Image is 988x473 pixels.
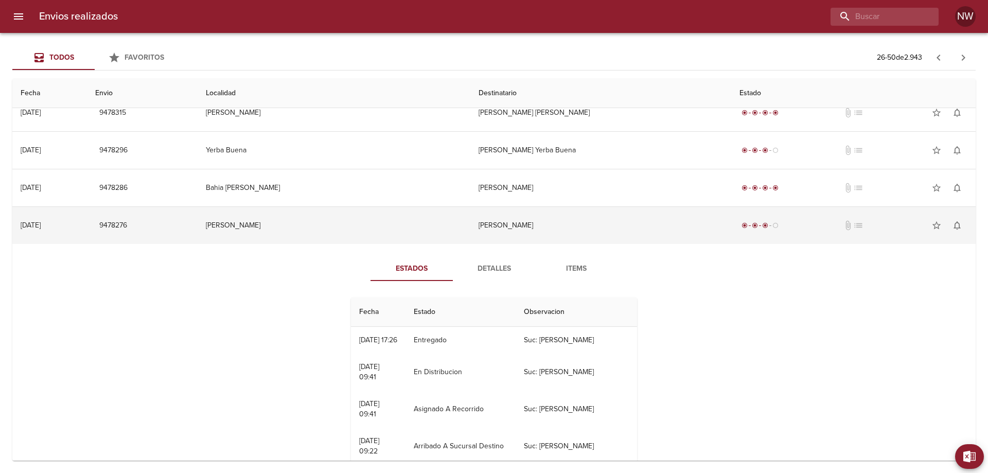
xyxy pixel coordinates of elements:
span: notifications_none [952,108,962,118]
td: Suc: [PERSON_NAME] [516,354,638,391]
div: En viaje [739,220,781,231]
th: Fecha [12,79,87,108]
button: Activar notificaciones [947,215,967,236]
span: notifications_none [952,220,962,231]
th: Envio [87,79,198,108]
div: [DATE] [21,146,41,154]
div: [DATE] 17:26 [359,336,397,344]
span: radio_button_unchecked [772,147,779,153]
div: [DATE] 09:22 [359,436,379,456]
div: Entregado [739,108,781,118]
div: En viaje [739,145,781,155]
button: 9478296 [95,141,132,160]
h6: Envios realizados [39,8,118,25]
span: radio_button_checked [742,110,748,116]
td: Asignado A Recorrido [405,391,516,428]
div: Abrir información de usuario [955,6,976,27]
td: [PERSON_NAME] [470,207,731,244]
span: star_border [931,220,942,231]
th: Fecha [351,297,405,327]
span: No tiene documentos adjuntos [843,108,853,118]
span: star_border [931,145,942,155]
td: [PERSON_NAME] [470,169,731,206]
span: 9478315 [99,107,126,119]
div: [DATE] [21,108,41,117]
span: No tiene pedido asociado [853,108,863,118]
span: No tiene documentos adjuntos [843,183,853,193]
span: radio_button_checked [742,147,748,153]
span: 9478286 [99,182,128,195]
td: Suc: [PERSON_NAME] [516,327,638,354]
span: Pagina anterior [926,52,951,62]
button: Agregar a favoritos [926,178,947,198]
button: 9478286 [95,179,132,198]
td: Entregado [405,327,516,354]
span: radio_button_checked [762,147,768,153]
span: No tiene pedido asociado [853,145,863,155]
span: No tiene documentos adjuntos [843,145,853,155]
span: radio_button_checked [752,110,758,116]
span: 9478296 [99,144,128,157]
span: Detalles [459,262,529,275]
span: Favoritos [125,53,164,62]
span: notifications_none [952,183,962,193]
span: radio_button_checked [772,110,779,116]
span: No tiene pedido asociado [853,183,863,193]
span: notifications_none [952,145,962,155]
button: menu [6,4,31,29]
span: radio_button_checked [762,110,768,116]
th: Estado [405,297,516,327]
button: Activar notificaciones [947,140,967,161]
td: Yerba Buena [198,132,470,169]
button: Agregar a favoritos [926,215,947,236]
span: Todos [49,53,74,62]
div: NW [955,6,976,27]
span: radio_button_checked [742,185,748,191]
span: radio_button_checked [772,185,779,191]
span: 9478276 [99,219,127,232]
td: [PERSON_NAME] Yerba Buena [470,132,731,169]
button: 9478276 [95,216,131,235]
th: Estado [731,79,976,108]
span: radio_button_checked [742,222,748,229]
td: Bahia [PERSON_NAME] [198,169,470,206]
div: [DATE] 09:41 [359,362,379,381]
button: Agregar a favoritos [926,140,947,161]
button: Agregar a favoritos [926,102,947,123]
th: Observacion [516,297,638,327]
span: star_border [931,183,942,193]
td: [PERSON_NAME] [198,94,470,131]
div: [DATE] [21,221,41,230]
th: Localidad [198,79,470,108]
span: Estados [377,262,447,275]
td: Suc: [PERSON_NAME] [516,391,638,428]
td: Arribado A Sucursal Destino [405,428,516,465]
button: Activar notificaciones [947,178,967,198]
span: radio_button_checked [752,185,758,191]
div: [DATE] 09:41 [359,399,379,418]
td: En Distribucion [405,354,516,391]
div: [DATE] [21,183,41,192]
th: Destinatario [470,79,731,108]
span: star_border [931,108,942,118]
span: Items [541,262,611,275]
span: radio_button_checked [752,222,758,229]
td: [PERSON_NAME] [PERSON_NAME] [470,94,731,131]
span: No tiene documentos adjuntos [843,220,853,231]
span: radio_button_checked [762,222,768,229]
div: Tabs Envios [12,45,177,70]
span: Pagina siguiente [951,45,976,70]
button: 9478315 [95,103,130,122]
td: Suc: [PERSON_NAME] [516,428,638,465]
span: No tiene pedido asociado [853,220,863,231]
button: Exportar Excel [955,444,984,469]
span: radio_button_checked [762,185,768,191]
td: [PERSON_NAME] [198,207,470,244]
span: radio_button_checked [752,147,758,153]
p: 26 - 50 de 2.943 [877,52,922,63]
div: Tabs detalle de guia [370,256,617,281]
input: buscar [831,8,921,26]
span: radio_button_unchecked [772,222,779,229]
div: Entregado [739,183,781,193]
button: Activar notificaciones [947,102,967,123]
